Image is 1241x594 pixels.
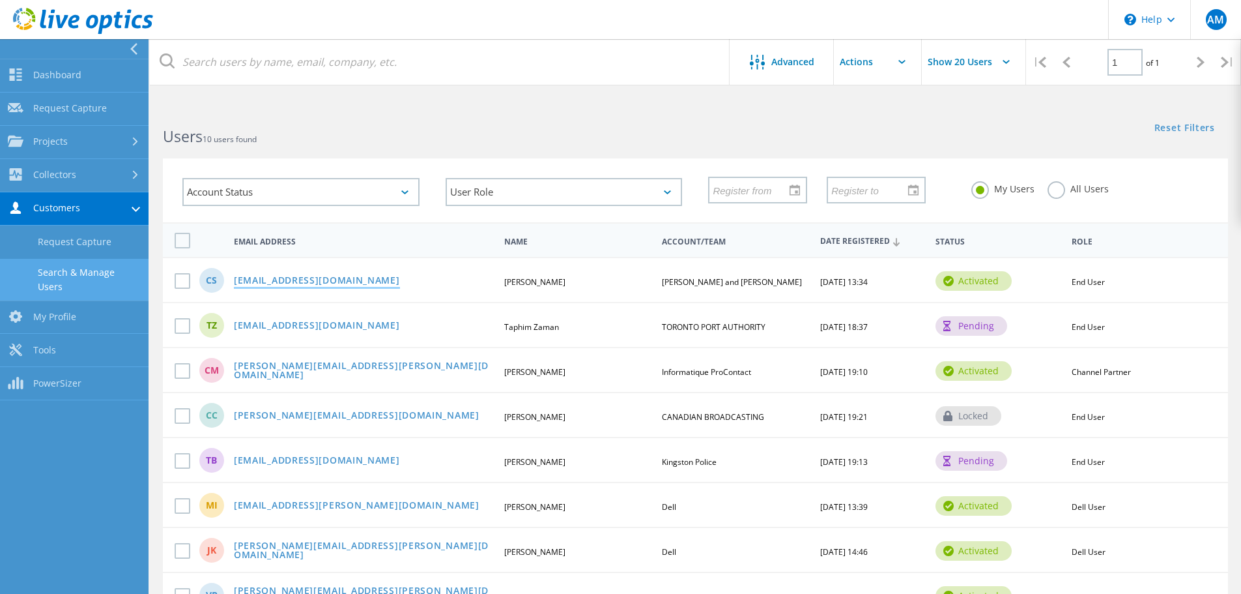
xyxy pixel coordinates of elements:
[1124,14,1136,25] svg: \n
[234,276,400,287] a: [EMAIL_ADDRESS][DOMAIN_NAME]
[662,456,717,468] span: Kingston Police
[206,411,218,420] span: CC
[935,238,1061,246] span: Status
[935,316,1007,336] div: pending
[163,126,203,147] b: Users
[150,39,730,85] input: Search users by name, email, company, etc.
[234,541,493,561] a: [PERSON_NAME][EMAIL_ADDRESS][PERSON_NAME][DOMAIN_NAME]
[504,501,565,512] span: [PERSON_NAME]
[504,238,651,246] span: Name
[203,134,257,145] span: 10 users found
[662,501,676,512] span: Dell
[205,366,219,375] span: CM
[820,321,868,333] span: [DATE] 18:37
[820,411,868,423] span: [DATE] 19:21
[820,546,868,557] span: [DATE] 14:46
[1146,57,1160,68] span: of 1
[1072,321,1105,333] span: End User
[234,361,493,381] a: [PERSON_NAME][EMAIL_ADDRESS][PERSON_NAME][DOMAIN_NAME]
[820,501,868,512] span: [DATE] 13:39
[1154,123,1215,134] a: Reset Filters
[771,57,814,67] span: Advanced
[234,456,400,467] a: [EMAIL_ADDRESS][DOMAIN_NAME]
[234,238,493,246] span: Email Address
[206,456,217,465] span: TB
[446,178,683,206] div: User Role
[1072,411,1105,423] span: End User
[1072,546,1105,557] span: Dell User
[207,321,217,330] span: TZ
[1048,181,1109,194] label: All Users
[820,276,868,288] span: [DATE] 13:34
[504,276,565,288] span: [PERSON_NAME]
[820,456,868,468] span: [DATE] 19:13
[206,276,217,285] span: cs
[971,181,1034,194] label: My Users
[234,411,479,422] a: [PERSON_NAME][EMAIL_ADDRESS][DOMAIN_NAME]
[828,177,915,202] input: Register to
[935,541,1012,561] div: activated
[182,178,420,206] div: Account Status
[504,546,565,557] span: [PERSON_NAME]
[935,451,1007,471] div: pending
[662,321,765,333] span: TORONTO PORT AUTHORITY
[662,238,808,246] span: Account/Team
[1207,14,1224,25] span: AM
[206,501,218,510] span: MI
[504,321,559,333] span: Taphim Zaman
[935,496,1012,516] div: activated
[662,411,764,423] span: CANADIAN BROADCASTING
[1072,501,1105,512] span: Dell User
[1072,456,1105,468] span: End User
[935,271,1012,291] div: activated
[1072,276,1105,288] span: End User
[662,546,676,557] span: Dell
[207,546,216,555] span: JK
[234,321,400,332] a: [EMAIL_ADDRESS][DOMAIN_NAME]
[1072,366,1131,378] span: Channel Partner
[1072,238,1208,246] span: Role
[234,501,479,512] a: [EMAIL_ADDRESS][PERSON_NAME][DOMAIN_NAME]
[662,366,751,378] span: Informatique ProContact
[709,177,797,202] input: Register from
[935,361,1012,381] div: activated
[935,406,1001,426] div: locked
[820,237,924,246] span: Date Registered
[504,366,565,378] span: [PERSON_NAME]
[1026,39,1053,85] div: |
[504,456,565,468] span: [PERSON_NAME]
[13,27,153,37] a: Live Optics Dashboard
[504,411,565,423] span: [PERSON_NAME]
[820,366,868,378] span: [DATE] 19:10
[1214,39,1241,85] div: |
[662,276,802,288] span: [PERSON_NAME] and [PERSON_NAME]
